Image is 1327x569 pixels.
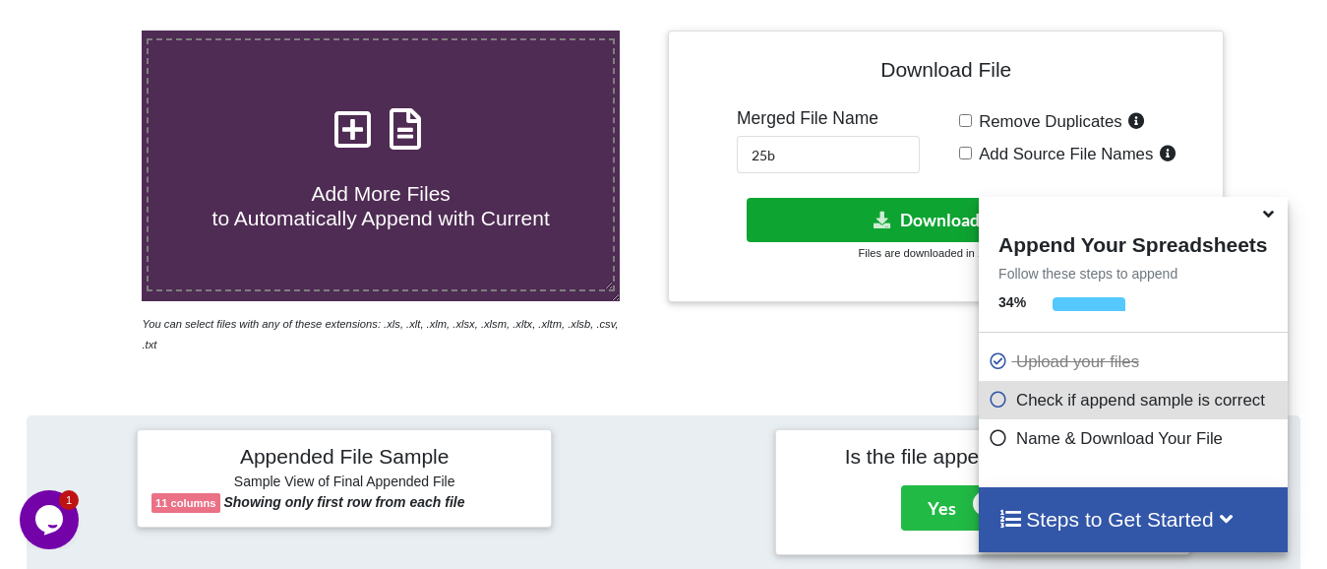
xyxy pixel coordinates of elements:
[901,485,983,531] button: Yes
[998,294,1026,310] b: 34 %
[747,198,1141,242] button: Download File
[212,182,550,229] span: Add More Files to Automatically Append with Current
[155,497,216,509] b: 11 columns
[142,318,618,350] i: You can select files with any of these extensions: .xls, .xlt, .xlm, .xlsx, .xlsm, .xltx, .xltm, ...
[20,490,83,549] iframe: chat widget
[683,45,1209,101] h4: Download File
[989,349,1282,374] p: Upload your files
[979,264,1287,284] p: Follow these steps to append
[972,112,1122,131] span: Remove Duplicates
[998,507,1267,532] h4: Steps to Get Started
[737,136,920,173] input: Enter File Name
[989,388,1282,412] p: Check if append sample is correct
[979,227,1287,257] h4: Append Your Spreadsheets
[989,426,1282,451] p: Name & Download Your File
[223,494,464,510] b: Showing only first row from each file
[151,474,537,493] h6: Sample View of Final Appended File
[790,444,1176,469] h4: Is the file appended correctly?
[859,247,1034,259] small: Files are downloaded in .xlsx format
[151,444,537,472] h4: Appended File Sample
[972,145,1153,163] span: Add Source File Names
[737,108,920,129] h5: Merged File Name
